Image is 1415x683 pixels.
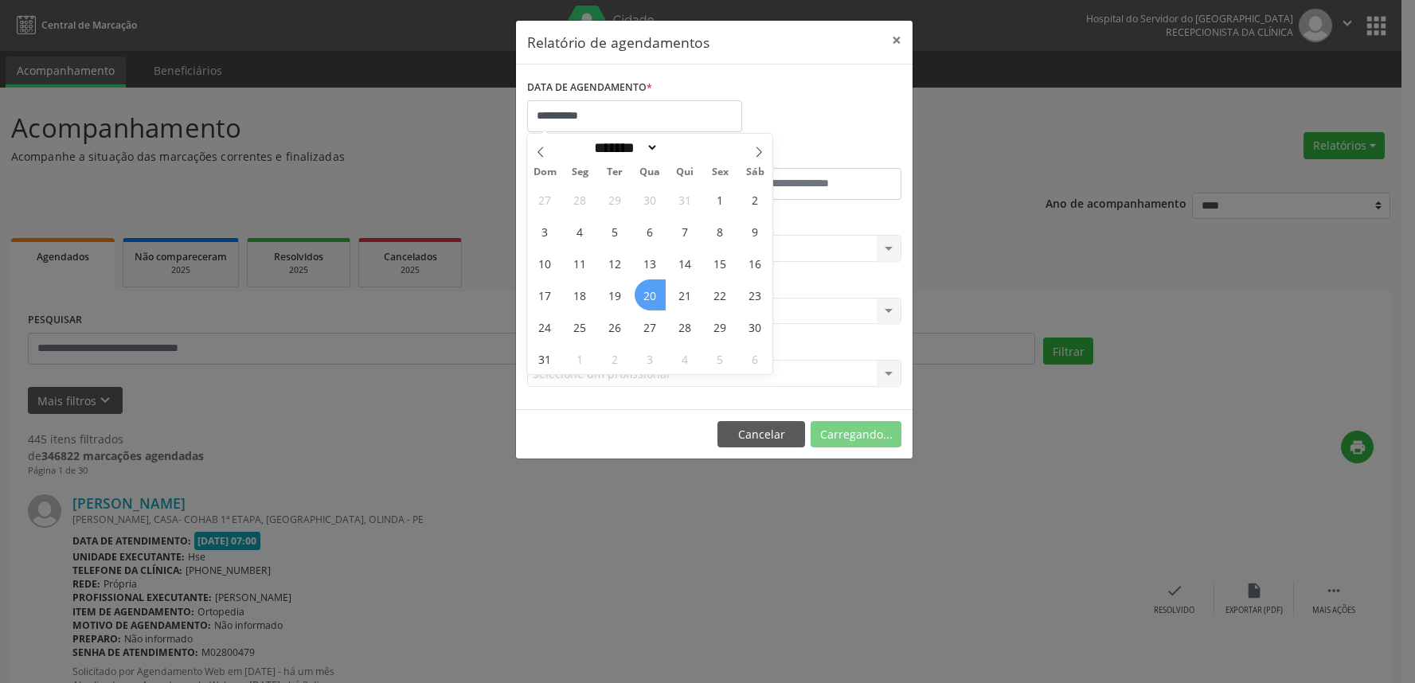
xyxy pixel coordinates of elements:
span: Agosto 23, 2025 [740,279,771,310]
span: Agosto 27, 2025 [635,311,666,342]
span: Seg [562,167,597,178]
span: Agosto 3, 2025 [530,216,561,247]
span: Agosto 10, 2025 [530,248,561,279]
span: Agosto 28, 2025 [670,311,701,342]
span: Agosto 11, 2025 [565,248,596,279]
span: Agosto 12, 2025 [600,248,631,279]
span: Agosto 18, 2025 [565,279,596,310]
span: Agosto 1, 2025 [705,184,736,215]
input: Year [659,139,711,156]
span: Agosto 6, 2025 [635,216,666,247]
span: Agosto 8, 2025 [705,216,736,247]
span: Agosto 22, 2025 [705,279,736,310]
span: Agosto 13, 2025 [635,248,666,279]
button: Carregando... [811,421,901,448]
span: Agosto 9, 2025 [740,216,771,247]
span: Agosto 16, 2025 [740,248,771,279]
span: Julho 28, 2025 [565,184,596,215]
span: Setembro 6, 2025 [740,343,771,374]
label: ATÉ [718,143,901,168]
span: Qua [632,167,667,178]
span: Agosto 19, 2025 [600,279,631,310]
span: Julho 29, 2025 [600,184,631,215]
span: Setembro 2, 2025 [600,343,631,374]
span: Setembro 5, 2025 [705,343,736,374]
span: Agosto 29, 2025 [705,311,736,342]
span: Agosto 14, 2025 [670,248,701,279]
span: Agosto 20, 2025 [635,279,666,310]
span: Agosto 26, 2025 [600,311,631,342]
span: Agosto 7, 2025 [670,216,701,247]
span: Setembro 1, 2025 [565,343,596,374]
span: Agosto 2, 2025 [740,184,771,215]
h5: Relatório de agendamentos [527,32,709,53]
span: Setembro 3, 2025 [635,343,666,374]
span: Agosto 5, 2025 [600,216,631,247]
span: Dom [527,167,562,178]
button: Close [881,21,913,60]
span: Agosto 15, 2025 [705,248,736,279]
span: Sáb [737,167,772,178]
span: Agosto 21, 2025 [670,279,701,310]
span: Julho 31, 2025 [670,184,701,215]
span: Agosto 4, 2025 [565,216,596,247]
span: Agosto 30, 2025 [740,311,771,342]
span: Sex [702,167,737,178]
span: Setembro 4, 2025 [670,343,701,374]
span: Qui [667,167,702,178]
span: Agosto 25, 2025 [565,311,596,342]
button: Cancelar [717,421,805,448]
select: Month [589,139,659,156]
span: Agosto 17, 2025 [530,279,561,310]
span: Ter [597,167,632,178]
span: Agosto 31, 2025 [530,343,561,374]
span: Agosto 24, 2025 [530,311,561,342]
span: Julho 30, 2025 [635,184,666,215]
label: DATA DE AGENDAMENTO [527,76,652,100]
span: Julho 27, 2025 [530,184,561,215]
